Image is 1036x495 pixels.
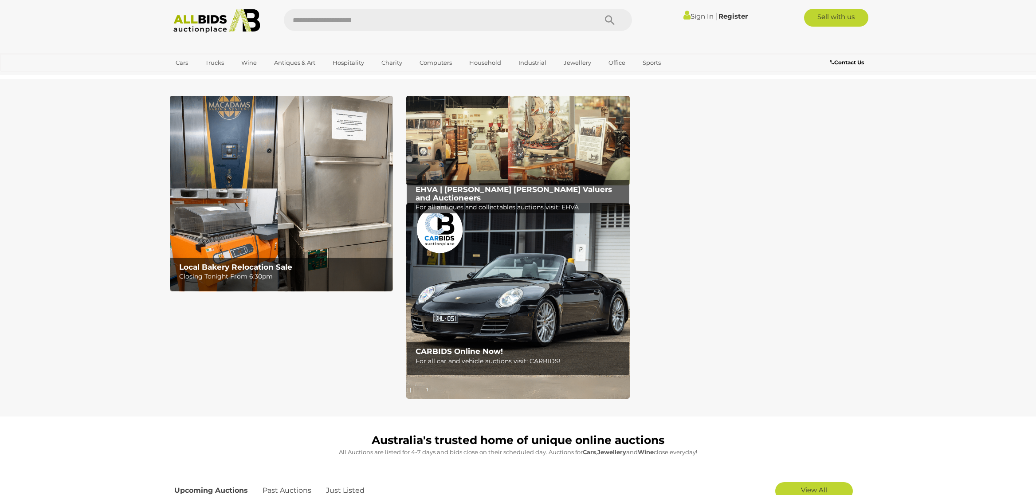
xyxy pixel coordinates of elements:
[179,271,388,282] p: Closing Tonight From 6:30pm
[804,9,868,27] a: Sell with us
[406,96,629,185] img: EHVA | Evans Hastings Valuers and Auctioneers
[830,58,866,67] a: Contact Us
[416,185,612,202] b: EHVA | [PERSON_NAME] [PERSON_NAME] Valuers and Auctioneers
[416,347,503,356] b: CARBIDS Online Now!
[801,486,827,494] span: View All
[414,55,458,70] a: Computers
[637,55,667,70] a: Sports
[170,96,393,291] img: Local Bakery Relocation Sale
[327,55,370,70] a: Hospitality
[416,202,624,213] p: For all antiques and collectables auctions visit: EHVA
[174,447,862,457] p: All Auctions are listed for 4-7 days and bids close on their scheduled day. Auctions for , and cl...
[597,448,626,456] strong: Jewellery
[416,356,624,367] p: For all car and vehicle auctions visit: CARBIDS!
[170,70,244,85] a: [GEOGRAPHIC_DATA]
[169,9,265,33] img: Allbids.com.au
[376,55,408,70] a: Charity
[558,55,597,70] a: Jewellery
[513,55,552,70] a: Industrial
[638,448,654,456] strong: Wine
[718,12,748,20] a: Register
[406,203,629,399] img: CARBIDS Online Now!
[268,55,321,70] a: Antiques & Art
[583,448,596,456] strong: Cars
[170,55,194,70] a: Cars
[200,55,230,70] a: Trucks
[830,59,864,66] b: Contact Us
[588,9,632,31] button: Search
[683,12,714,20] a: Sign In
[406,203,629,399] a: CARBIDS Online Now! CARBIDS Online Now! For all car and vehicle auctions visit: CARBIDS!
[235,55,263,70] a: Wine
[406,96,629,185] a: EHVA | Evans Hastings Valuers and Auctioneers EHVA | [PERSON_NAME] [PERSON_NAME] Valuers and Auct...
[179,263,292,271] b: Local Bakery Relocation Sale
[174,434,862,447] h1: Australia's trusted home of unique online auctions
[715,11,717,21] span: |
[170,96,393,291] a: Local Bakery Relocation Sale Local Bakery Relocation Sale Closing Tonight From 6:30pm
[603,55,631,70] a: Office
[463,55,507,70] a: Household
